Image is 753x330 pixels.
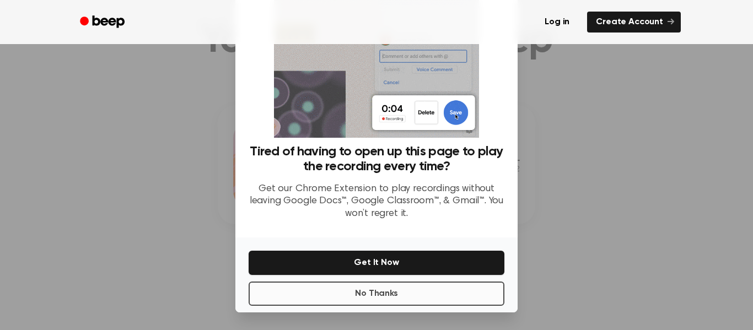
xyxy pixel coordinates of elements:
p: Get our Chrome Extension to play recordings without leaving Google Docs™, Google Classroom™, & Gm... [249,183,504,220]
button: Get It Now [249,251,504,275]
button: No Thanks [249,282,504,306]
a: Create Account [587,12,681,33]
a: Log in [534,9,580,35]
h3: Tired of having to open up this page to play the recording every time? [249,144,504,174]
a: Beep [72,12,135,33]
